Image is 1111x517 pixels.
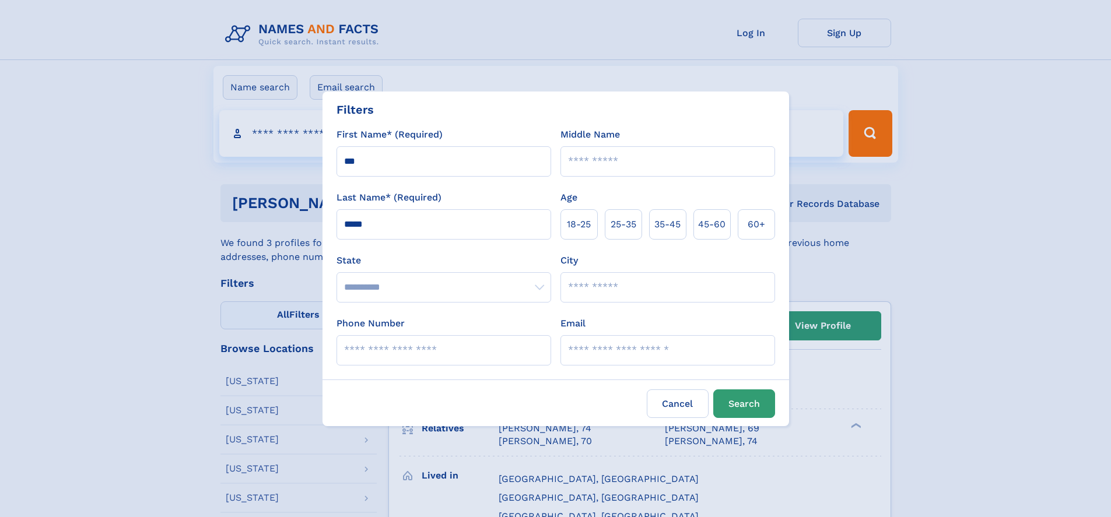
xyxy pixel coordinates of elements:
[654,217,681,231] span: 35‑45
[560,254,578,268] label: City
[698,217,726,231] span: 45‑60
[748,217,765,231] span: 60+
[337,316,405,330] label: Phone Number
[567,217,591,231] span: 18‑25
[611,217,636,231] span: 25‑35
[647,389,709,418] label: Cancel
[337,254,551,268] label: State
[560,316,586,330] label: Email
[560,191,577,205] label: Age
[713,389,775,418] button: Search
[337,191,441,205] label: Last Name* (Required)
[337,128,443,142] label: First Name* (Required)
[560,128,620,142] label: Middle Name
[337,101,374,118] div: Filters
